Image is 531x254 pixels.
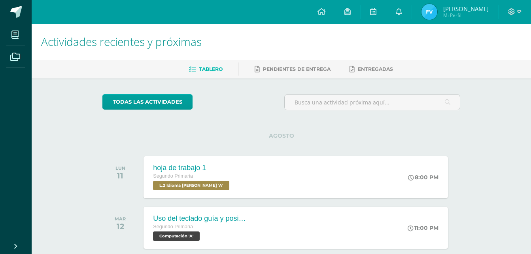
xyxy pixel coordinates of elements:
div: 12 [115,222,126,231]
span: Entregadas [358,66,393,72]
div: 8:00 PM [408,174,438,181]
span: L.2 Idioma Maya Kaqchikel 'A' [153,181,229,190]
div: 11 [115,171,125,180]
span: Pendientes de entrega [263,66,331,72]
span: Computación 'A' [153,231,200,241]
span: Mi Perfil [443,12,489,19]
span: AGOSTO [256,132,307,139]
div: LUN [115,165,125,171]
div: MAR [115,216,126,222]
span: Segundo Primaria [153,173,193,179]
a: Pendientes de entrega [255,63,331,76]
input: Busca una actividad próxima aquí... [285,95,460,110]
a: Entregadas [350,63,393,76]
div: hoja de trabajo 1 [153,164,231,172]
span: Tablero [199,66,223,72]
span: Segundo Primaria [153,224,193,229]
a: todas las Actividades [102,94,193,110]
a: Tablero [189,63,223,76]
span: Actividades recientes y próximas [41,34,202,49]
div: Uso del teclado guía y posicionamiento de manos [PERSON_NAME] [153,214,248,223]
img: c1aa558d72ff44a56732377d04ee3a53.png [421,4,437,20]
span: [PERSON_NAME] [443,5,489,13]
div: 11:00 PM [408,224,438,231]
